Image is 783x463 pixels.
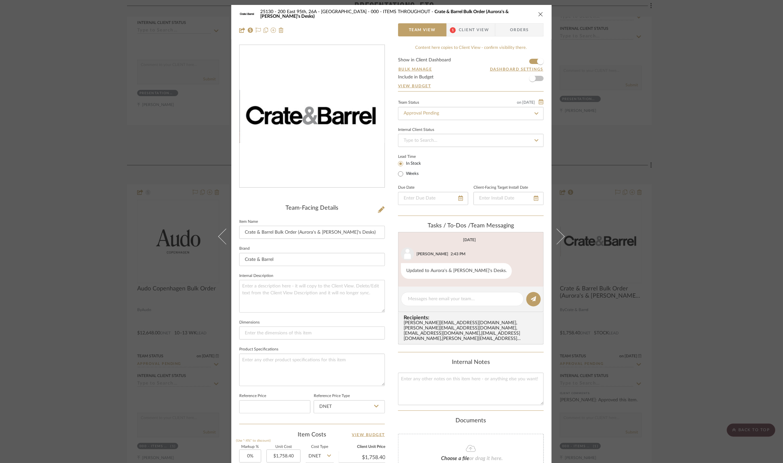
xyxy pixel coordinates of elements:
[260,10,371,14] span: 25130 - 200 East 95th, 26A - [GEOGRAPHIC_DATA]
[352,431,385,439] a: View Budget
[239,220,258,223] label: Item Name
[398,45,544,51] div: Content here copies to Client View - confirm visibility there.
[398,159,432,178] mat-radio-group: Select item type
[398,222,544,230] div: team Messaging
[398,66,433,72] button: Bulk Manage
[416,251,448,257] div: [PERSON_NAME]
[260,10,509,19] span: Crate & Barrel Bulk Order (Aurora's & [PERSON_NAME]'s Desks)
[404,321,541,342] div: [PERSON_NAME][EMAIL_ADDRESS][DOMAIN_NAME] , [PERSON_NAME][EMAIL_ADDRESS][DOMAIN_NAME] , [EMAIL_AD...
[398,128,434,132] div: Internal Client Status
[239,253,385,266] input: Enter Brand
[314,394,350,398] label: Reference Price Type
[240,90,385,143] img: d0b6186a-6f49-49d6-a787-39d1e6643e4a_436x436.jpg
[398,192,468,205] input: Enter Due Date
[239,205,385,212] div: Team-Facing Details
[239,394,266,398] label: Reference Price
[266,445,301,449] label: Unit Cost
[451,251,465,257] div: 2:43 PM
[339,445,385,449] label: Client Unit Price
[474,186,528,189] label: Client-Facing Target Install Date
[405,171,419,177] label: Weeks
[538,11,544,17] button: close
[239,247,250,250] label: Brand
[239,226,385,239] input: Enter Item Name
[474,192,544,205] input: Enter Install Date
[463,238,476,242] div: [DATE]
[239,274,273,278] label: Internal Description
[239,321,260,324] label: Dimensions
[469,456,503,461] span: or drag it here.
[239,8,255,21] img: d0b6186a-6f49-49d6-a787-39d1e6643e4a_48x40.jpg
[441,456,469,461] span: Choose a file
[404,315,541,321] span: Recipients:
[503,23,536,36] span: Orders
[459,23,489,36] span: Client View
[398,107,544,120] input: Type to Search…
[398,101,419,104] div: Team Status
[306,445,334,449] label: Cost Type
[517,100,521,104] span: on
[398,134,544,147] input: Type to Search…
[239,445,261,449] label: Markup %
[409,23,436,36] span: Team View
[401,263,512,279] div: Updated to Aurora's & [PERSON_NAME]'s Desks.
[279,28,284,33] img: Remove from project
[398,359,544,366] div: Internal Notes
[371,10,434,14] span: 000 - ITEMS THROUGHOUT
[405,161,421,167] label: In Stock
[239,431,385,439] div: Item Costs
[450,27,456,33] span: 1
[401,247,414,261] img: user_avatar.png
[521,100,536,105] span: [DATE]
[398,154,432,159] label: Lead Time
[398,83,544,89] a: View Budget
[398,186,414,189] label: Due Date
[239,326,385,340] input: Enter the dimensions of this item
[428,223,471,229] span: Tasks / To-Dos /
[239,348,278,351] label: Product Specifications
[490,66,544,72] button: Dashboard Settings
[398,417,544,425] div: Documents
[240,90,385,143] div: 0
